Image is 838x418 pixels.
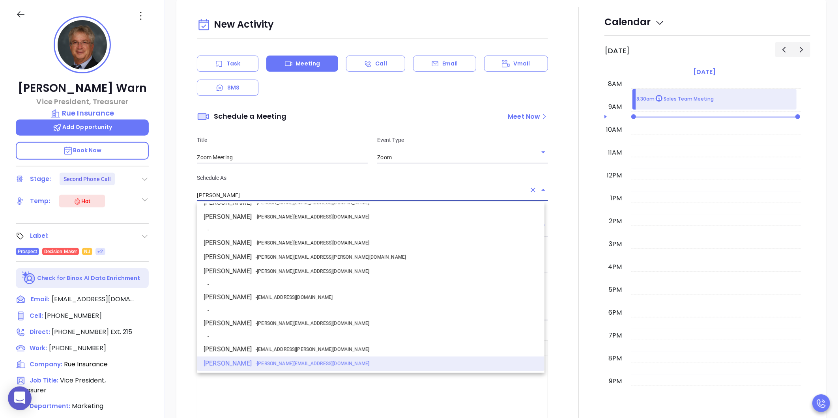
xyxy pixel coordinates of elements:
div: 9pm [607,377,623,386]
span: - [PERSON_NAME][EMAIL_ADDRESS][DOMAIN_NAME] [256,213,369,220]
div: Hot [73,196,90,206]
div: 8pm [607,354,623,363]
div: 12pm [605,171,623,180]
button: Open [538,147,549,158]
span: Company: [30,360,62,368]
button: Clear [527,185,539,196]
a: Rue Insurance [16,108,149,119]
span: +2 [97,247,103,256]
div: 10am [604,125,623,134]
span: - [PERSON_NAME][EMAIL_ADDRESS][DOMAIN_NAME] [256,320,369,327]
span: [PHONE_NUMBER] [52,327,109,336]
div: Meet Now [508,112,540,121]
span: Decision Maker [44,247,77,256]
span: - [208,281,209,288]
li: [PERSON_NAME] [197,290,544,304]
p: 8:30am Sales Team Meeting [636,95,714,103]
div: 8am [606,79,623,89]
span: Ext. 215 [109,327,132,336]
p: Task [226,60,240,68]
div: Label: [30,230,49,242]
span: - [208,307,209,314]
div: Stage: [30,173,51,185]
span: Add Opportunity [52,123,112,131]
li: [PERSON_NAME] [197,250,544,264]
span: Schedule a Meeting [197,111,286,121]
span: - [208,226,209,233]
span: Job Title: [30,376,58,384]
span: Direct : [30,328,50,336]
button: Next day [793,42,810,57]
div: Second Phone Call [64,173,111,185]
div: 6pm [607,308,623,317]
div: 2pm [607,216,623,226]
p: Meeting [296,60,320,68]
span: - [PERSON_NAME][EMAIL_ADDRESS][DOMAIN_NAME] [256,239,369,246]
span: Email: [31,295,49,305]
li: [PERSON_NAME] [197,316,544,330]
li: [PERSON_NAME] [197,210,544,224]
h2: [DATE] [604,47,630,55]
li: [PERSON_NAME] [197,264,544,278]
li: [PERSON_NAME] [197,356,544,371]
div: 7pm [607,331,623,340]
p: Email [442,60,458,68]
li: [PERSON_NAME] [197,371,544,385]
div: 5pm [607,285,623,295]
span: Department: [30,402,70,410]
p: Vmail [513,60,530,68]
p: [PERSON_NAME] Warn [16,81,149,95]
div: New Activity [197,15,548,35]
div: 11am [606,148,623,157]
span: Calendar [604,15,665,28]
span: Book Now [63,146,102,154]
div: 4pm [606,262,623,272]
span: [PHONE_NUMBER] [49,343,106,353]
div: 9am [607,102,623,112]
span: Cell : [30,312,43,320]
span: Prospect [18,247,37,256]
span: - [208,333,209,340]
p: Schedule As [197,174,548,182]
span: NJ [84,247,90,256]
img: Ai-Enrich-DaqCidB-.svg [22,271,36,285]
a: [DATE] [692,67,717,78]
div: 3pm [607,239,623,249]
span: - [PERSON_NAME][EMAIL_ADDRESS][PERSON_NAME][DOMAIN_NAME] [256,254,406,261]
span: - [PERSON_NAME][EMAIL_ADDRESS][DOMAIN_NAME] [256,360,369,367]
span: Vice President, Treasurer [16,376,106,395]
p: Vice President, Treasurer [16,96,149,107]
span: Work: [30,344,47,352]
div: Temp: [30,195,51,207]
button: Previous day [775,42,793,57]
span: [EMAIL_ADDRESS][DOMAIN_NAME] [52,295,135,304]
span: Rue Insurance [64,360,108,369]
span: - [EMAIL_ADDRESS][DOMAIN_NAME] [256,294,333,301]
li: [PERSON_NAME] [197,342,544,356]
p: SMS [227,84,239,92]
span: - [PERSON_NAME][EMAIL_ADDRESS][DOMAIN_NAME] [256,199,369,206]
span: Marketing [72,401,103,411]
input: Add a title [197,152,368,164]
p: Call [375,60,387,68]
li: [PERSON_NAME] [197,236,544,250]
p: Check for Binox AI Data Enrichment [37,274,140,282]
span: - [PERSON_NAME][EMAIL_ADDRESS][DOMAIN_NAME] [256,268,369,275]
button: Close [538,185,549,196]
p: Title [197,136,368,144]
span: [PHONE_NUMBER] [45,311,102,320]
span: - [EMAIL_ADDRESS][PERSON_NAME][DOMAIN_NAME] [256,346,369,353]
div: 1pm [609,194,623,203]
img: profile-user [58,20,107,69]
p: Event Type [377,136,548,144]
